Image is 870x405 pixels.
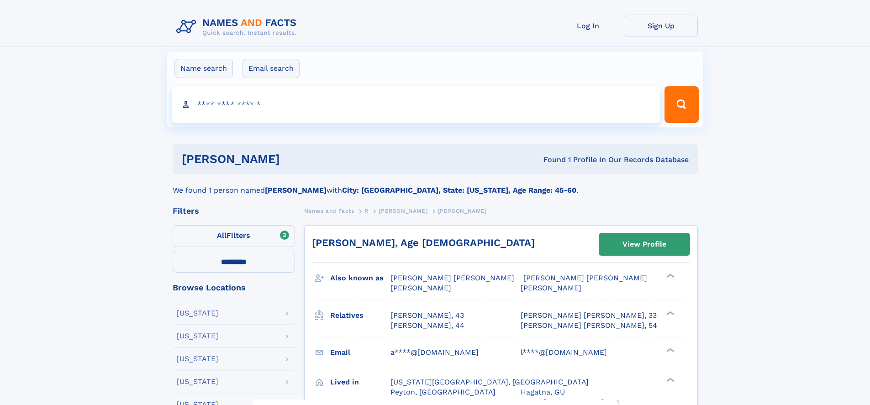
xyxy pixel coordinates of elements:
[177,332,218,340] div: [US_STATE]
[312,237,535,248] a: [PERSON_NAME], Age [DEMOGRAPHIC_DATA]
[379,208,427,214] span: [PERSON_NAME]
[664,377,675,383] div: ❯
[177,310,218,317] div: [US_STATE]
[523,274,647,282] span: [PERSON_NAME] [PERSON_NAME]
[521,310,657,321] a: [PERSON_NAME] [PERSON_NAME], 33
[173,15,304,39] img: Logo Names and Facts
[364,205,369,216] a: R
[177,378,218,385] div: [US_STATE]
[174,59,233,78] label: Name search
[217,231,227,240] span: All
[390,274,514,282] span: [PERSON_NAME] [PERSON_NAME]
[552,15,625,37] a: Log In
[521,321,657,331] a: [PERSON_NAME] [PERSON_NAME], 54
[521,284,581,292] span: [PERSON_NAME]
[265,186,327,195] b: [PERSON_NAME]
[364,208,369,214] span: R
[304,205,354,216] a: Names and Facts
[330,374,390,390] h3: Lived in
[390,310,464,321] a: [PERSON_NAME], 43
[342,186,576,195] b: City: [GEOGRAPHIC_DATA], State: [US_STATE], Age Range: 45-60
[173,207,295,215] div: Filters
[664,273,675,279] div: ❯
[182,153,412,165] h1: [PERSON_NAME]
[390,378,589,386] span: [US_STATE][GEOGRAPHIC_DATA], [GEOGRAPHIC_DATA]
[173,174,698,196] div: We found 1 person named with .
[379,205,427,216] a: [PERSON_NAME]
[173,225,295,247] label: Filters
[664,86,698,123] button: Search Button
[173,284,295,292] div: Browse Locations
[438,208,487,214] span: [PERSON_NAME]
[664,347,675,353] div: ❯
[664,310,675,316] div: ❯
[622,234,666,255] div: View Profile
[411,155,689,165] div: Found 1 Profile In Our Records Database
[177,355,218,363] div: [US_STATE]
[330,270,390,286] h3: Also known as
[330,308,390,323] h3: Relatives
[390,388,496,396] span: Peyton, [GEOGRAPHIC_DATA]
[599,233,690,255] a: View Profile
[625,15,698,37] a: Sign Up
[390,284,451,292] span: [PERSON_NAME]
[390,321,464,331] a: [PERSON_NAME], 44
[521,388,565,396] span: Hagatna, GU
[172,86,661,123] input: search input
[330,345,390,360] h3: Email
[243,59,300,78] label: Email search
